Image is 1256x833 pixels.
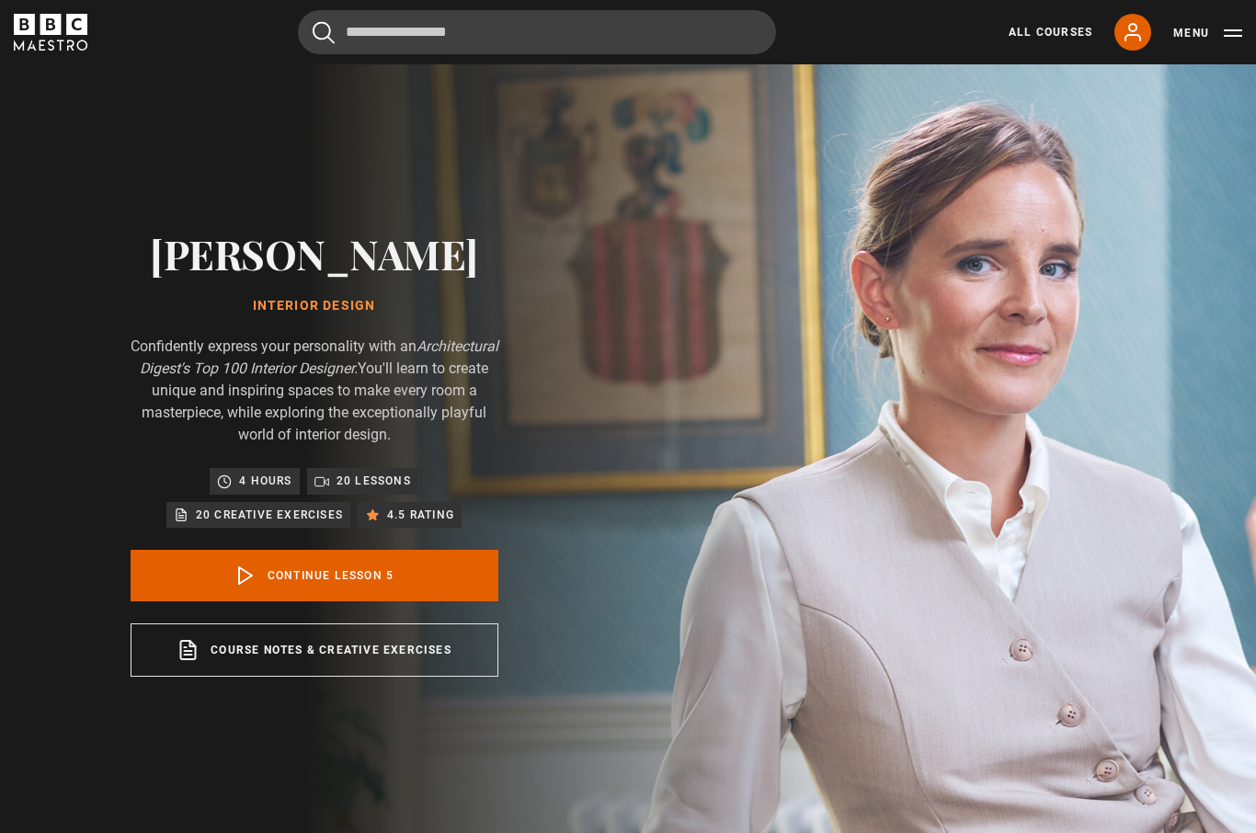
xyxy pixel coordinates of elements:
[387,506,454,524] p: 4.5 rating
[131,623,498,677] a: Course notes & creative exercises
[131,336,498,446] p: Confidently express your personality with an You'll learn to create unique and inspiring spaces t...
[1173,24,1242,42] button: Toggle navigation
[131,550,498,601] a: Continue lesson 5
[14,14,87,51] svg: BBC Maestro
[140,337,498,377] i: Architectural Digest's Top 100 Interior Designer.
[1009,24,1092,40] a: All Courses
[131,230,498,277] h2: [PERSON_NAME]
[298,10,776,54] input: Search
[239,472,291,490] p: 4 hours
[131,299,498,314] h1: Interior Design
[337,472,411,490] p: 20 lessons
[313,21,335,44] button: Submit the search query
[196,506,343,524] p: 20 creative exercises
